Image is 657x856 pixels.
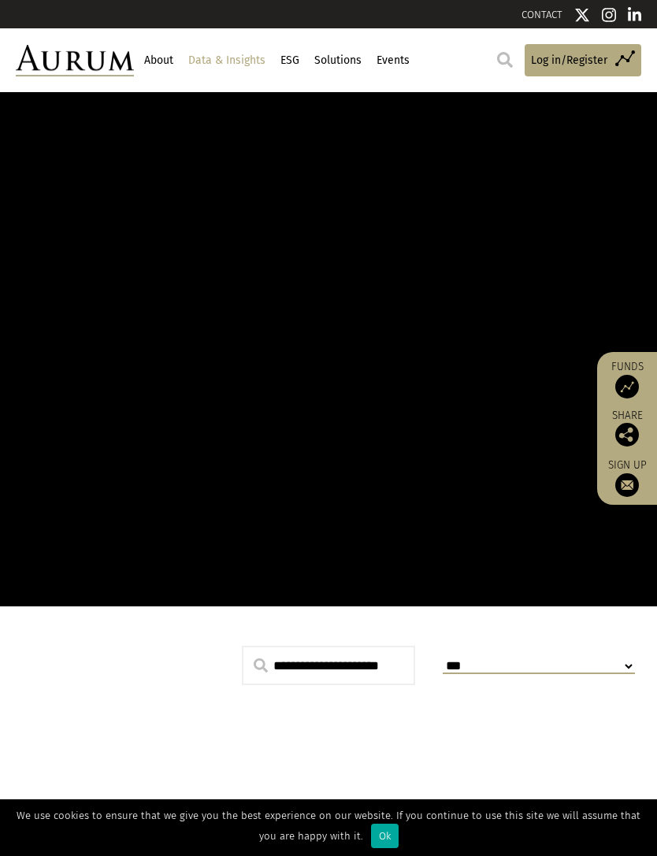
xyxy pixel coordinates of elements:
img: Share this post [615,423,639,447]
a: ESG [278,47,301,74]
div: Ok [371,824,399,848]
a: Solutions [312,47,363,74]
a: About [142,47,175,74]
img: Aurum [16,45,134,77]
img: Instagram icon [602,7,616,23]
a: CONTACT [522,9,562,20]
img: search.svg [254,658,268,673]
img: Twitter icon [574,7,590,23]
span: Log in/Register [531,52,607,69]
a: Sign up [605,458,649,497]
img: search.svg [497,52,513,68]
img: Linkedin icon [628,7,642,23]
a: Funds [605,360,649,398]
img: Sign up to our newsletter [615,473,639,497]
div: Share [605,410,649,447]
a: Events [374,47,411,74]
img: Access Funds [615,375,639,398]
a: Data & Insights [186,47,267,74]
a: Log in/Register [525,44,641,76]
